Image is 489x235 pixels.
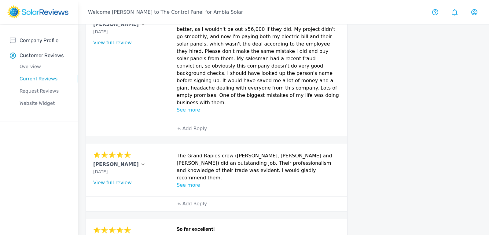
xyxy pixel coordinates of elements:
[10,75,78,83] p: Current Reviews
[20,37,58,44] p: Company Profile
[10,73,78,85] a: Current Reviews
[182,125,207,132] p: Add Reply
[10,63,78,70] p: Overview
[10,100,78,107] p: Website Widget
[93,169,108,174] span: [DATE]
[177,106,340,114] p: See more
[93,40,132,46] a: View full review
[88,9,243,16] p: Welcome [PERSON_NAME] to The Control Panel for Ambia Solar
[10,97,78,109] a: Website Widget
[177,182,340,189] p: See more
[20,52,64,59] p: Customer Reviews
[182,200,207,207] p: Add Reply
[93,180,132,185] a: View full review
[93,161,139,168] p: [PERSON_NAME]
[93,21,139,28] p: [PERSON_NAME]
[10,85,78,97] a: Request Reviews
[177,152,340,182] p: The Grand Rapids crew ([PERSON_NAME], [PERSON_NAME] and [PERSON_NAME]) did an outstanding job. Th...
[177,18,340,106] p: I wish they would have reviewed their hiring practices a little better, as I wouldn't be out $56,...
[177,226,340,233] h6: So far excellent!
[10,87,78,95] p: Request Reviews
[93,29,108,34] span: [DATE]
[10,61,78,73] a: Overview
